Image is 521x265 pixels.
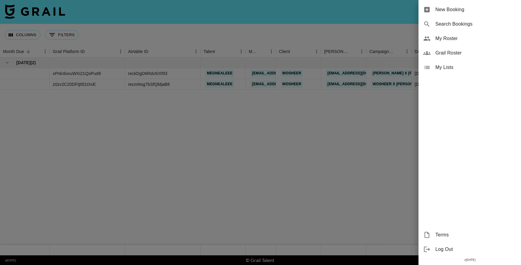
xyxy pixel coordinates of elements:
[418,46,521,60] div: Grail Roster
[418,60,521,75] div: My Lists
[418,17,521,31] div: Search Bookings
[435,231,516,238] span: Terms
[435,64,516,71] span: My Lists
[418,228,521,242] div: Terms
[418,257,521,263] div: v [DATE]
[435,49,516,57] span: Grail Roster
[435,35,516,42] span: My Roster
[435,20,516,28] span: Search Bookings
[418,2,521,17] div: New Booking
[418,31,521,46] div: My Roster
[435,6,516,13] span: New Booking
[435,246,516,253] span: Log Out
[418,242,521,257] div: Log Out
